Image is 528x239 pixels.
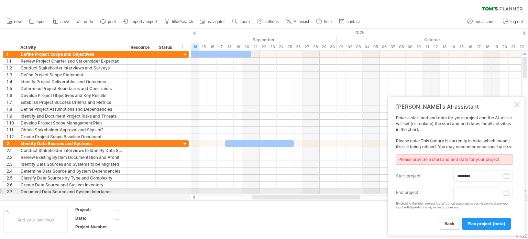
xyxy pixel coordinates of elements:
[510,19,523,24] span: log out
[7,161,17,167] div: 2.3
[99,17,118,26] a: print
[21,147,124,154] div: Conduct Stakeholder Interviews to Identify Data Sources
[285,43,294,51] div: Thursday, 25 September 2025
[114,207,172,213] div: ....
[396,202,513,209] div: By clicking the 'plan project (beta)' button you grant us permission to share your input with for...
[444,221,454,226] span: back
[121,17,159,26] a: import / export
[380,43,388,51] div: Monday, 6 October 2025
[234,43,242,51] div: Friday, 19 September 2025
[5,17,24,26] a: new
[410,205,420,209] a: OpenAI
[21,182,124,188] div: Create Data Source and System Inventory
[260,43,268,51] div: Monday, 22 September 2025
[21,85,124,92] div: Determine Project Boundaries and Constraints
[21,92,124,99] div: Develop Project Objectives and Key Results
[7,58,17,64] div: 1.1
[328,43,337,51] div: Tuesday, 30 September 2025
[20,44,123,51] div: Activity
[21,113,124,119] div: Identify and Document Project Risks and Threats
[21,58,124,64] div: Review Project Charter and Stakeholder Expectations
[509,43,517,51] div: Tuesday, 21 October 2025
[14,19,22,24] span: new
[294,43,302,51] div: Friday, 26 September 2025
[406,43,414,51] div: Thursday, 9 October 2025
[75,215,113,221] div: Date:
[449,43,457,51] div: Tuesday, 14 October 2025
[27,17,48,26] a: open
[75,17,95,26] a: undo
[7,72,17,78] div: 1.3
[7,120,17,126] div: 1.10
[251,43,260,51] div: Sunday, 21 September 2025
[462,218,511,230] a: plan project (beta)
[21,168,124,174] div: Determine Data Source and System Dependencies
[337,43,345,51] div: Wednesday, 1 October 2025
[191,43,199,51] div: Sunday, 14 September 2025
[423,43,431,51] div: Saturday, 11 October 2025
[466,43,474,51] div: Thursday, 16 October 2025
[396,115,513,229] div: Enter a start and end date for your project and the AI-assist will set (or replace) the start and...
[7,51,17,57] div: 1
[242,43,251,51] div: Saturday, 20 September 2025
[7,106,17,112] div: 1.8
[7,188,17,195] div: 2.7
[7,78,17,85] div: 1.4
[516,233,527,239] div: v 422
[172,19,193,24] span: filter/search
[21,99,124,106] div: Establish Project Success Criteria and Metrics
[21,78,124,85] div: Identify Project Deliverables and Outcomes
[465,17,498,26] a: my account
[363,43,371,51] div: Saturday, 4 October 2025
[388,43,397,51] div: Tuesday, 7 October 2025
[320,43,328,51] div: Monday, 29 September 2025
[483,43,492,51] div: Saturday, 18 October 2025
[7,92,17,99] div: 1.6
[21,127,124,133] div: Obtain Stakeholder Approval and Sign-off
[7,85,17,92] div: 1.5
[474,43,483,51] div: Friday, 17 October 2025
[75,224,113,230] div: Project Number
[457,43,466,51] div: Wednesday, 15 October 2025
[467,221,505,226] span: plan project (beta)
[51,17,71,26] a: save
[108,19,116,24] span: print
[396,154,513,165] div: Please provide a start and end date for your project.
[7,133,17,140] div: 1.12
[84,19,93,24] span: undo
[346,19,360,24] span: contact
[3,207,68,233] div: Add your own logo
[21,72,124,78] div: Define Project Scope Statement
[7,140,17,147] div: 2
[60,19,69,24] span: save
[21,154,124,161] div: Review Existing System Documentation and Architecture
[284,17,311,26] a: AI assist
[277,43,285,51] div: Wednesday, 24 September 2025
[208,43,217,51] div: Tuesday, 16 September 2025
[345,43,354,51] div: Thursday, 2 October 2025
[131,19,157,24] span: import / export
[439,218,460,230] a: back
[7,154,17,161] div: 2.2
[302,43,311,51] div: Saturday, 27 September 2025
[21,140,124,147] div: Identify Data Sources and Systems
[21,175,124,181] div: Classify Data Sources by Type and Complexity
[501,17,525,26] a: log out
[131,44,152,51] div: Resource
[7,99,17,106] div: 1.7
[324,19,332,24] span: help
[159,44,174,51] div: Status
[240,19,250,24] span: zoom
[440,43,449,51] div: Monday, 13 October 2025
[225,43,234,51] div: Thursday, 18 September 2025
[21,188,124,195] div: Document Data Source and System Interfaces
[21,161,124,167] div: Identify Data Sources and Systems to be Migrated
[199,43,208,51] div: Monday, 15 September 2025
[475,19,496,24] span: my account
[199,17,227,26] a: navigator
[371,43,380,51] div: Sunday, 5 October 2025
[7,65,17,71] div: 1.2
[492,43,500,51] div: Sunday, 19 October 2025
[208,19,225,24] span: navigator
[75,207,113,213] div: Project:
